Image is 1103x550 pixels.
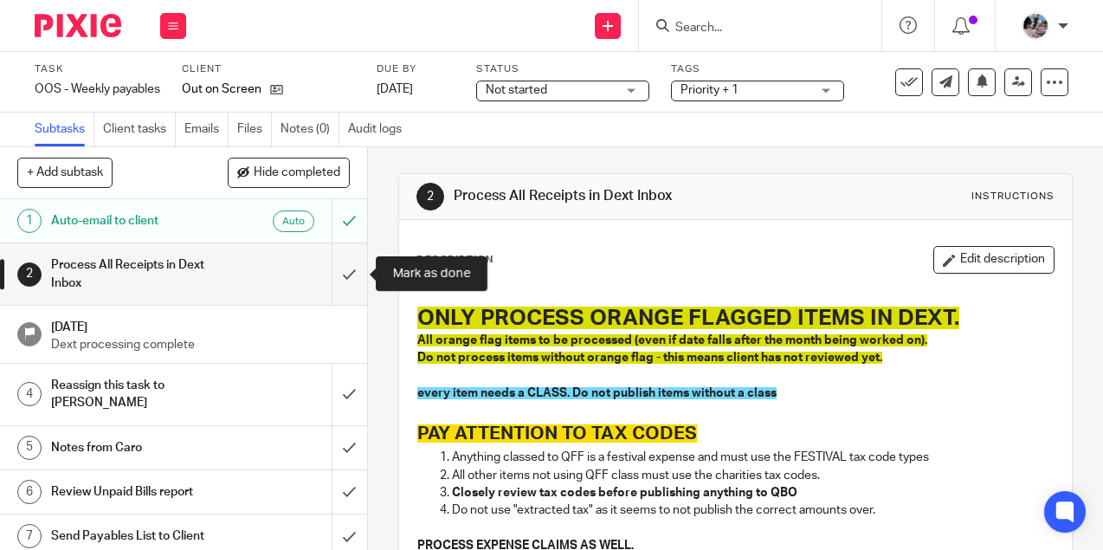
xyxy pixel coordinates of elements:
[1022,12,1049,40] img: Screen%20Shot%202020-06-25%20at%209.49.30%20AM.png
[51,523,227,549] h1: Send Payables List to Client
[416,183,444,210] div: 2
[417,387,777,399] span: every item needs a CLASS. Do not publish items without a class
[452,487,797,499] strong: Closely review tax codes before publishing anything to QBO
[377,62,455,76] label: Due by
[35,113,94,146] a: Subtasks
[182,81,261,98] p: Out on Screen
[51,435,227,461] h1: Notes from Caro
[417,334,927,346] span: All orange flag items to be processed (even if date falls after the month being worked on).
[281,113,339,146] a: Notes (0)
[254,166,340,180] span: Hide completed
[228,158,350,187] button: Hide completed
[681,84,739,96] span: Priority + 1
[35,62,160,76] label: Task
[454,187,772,205] h1: Process All Receipts in Dext Inbox
[452,501,1054,519] p: Do not use "extracted tax" as it seems to not publish the correct amounts over.
[486,84,547,96] span: Not started
[51,314,350,336] h1: [DATE]
[674,21,829,36] input: Search
[417,307,959,329] span: ONLY PROCESS ORANGE FLAGGED ITEMS IN DEXT.
[476,62,649,76] label: Status
[417,352,882,364] span: Do not process items without orange flag - this means client has not reviewed yet.
[51,252,227,296] h1: Process All Receipts in Dext Inbox
[933,246,1055,274] button: Edit description
[51,336,350,353] p: Dext processing complete
[237,113,272,146] a: Files
[17,480,42,504] div: 6
[348,113,410,146] a: Audit logs
[35,81,160,98] div: OOS - Weekly payables
[377,83,413,95] span: [DATE]
[17,524,42,548] div: 7
[182,62,355,76] label: Client
[51,208,227,234] h1: Auto-email to client
[184,113,229,146] a: Emails
[103,113,176,146] a: Client tasks
[17,158,113,187] button: + Add subtask
[971,190,1055,204] div: Instructions
[17,436,42,460] div: 5
[51,372,227,417] h1: Reassign this task to [PERSON_NAME]
[452,449,1054,466] p: Anything classed to QFF is a festival expense and must use the FESTIVAL tax code types
[416,253,493,267] p: Description
[417,424,697,443] span: PAY ATTENTION TO TAX CODES
[51,479,227,505] h1: Review Unpaid Bills report
[273,210,314,232] div: Auto
[452,467,1054,484] p: All other items not using QFF class must use the charities tax codes.
[35,14,121,37] img: Pixie
[17,382,42,406] div: 4
[671,62,844,76] label: Tags
[17,209,42,233] div: 1
[17,262,42,287] div: 2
